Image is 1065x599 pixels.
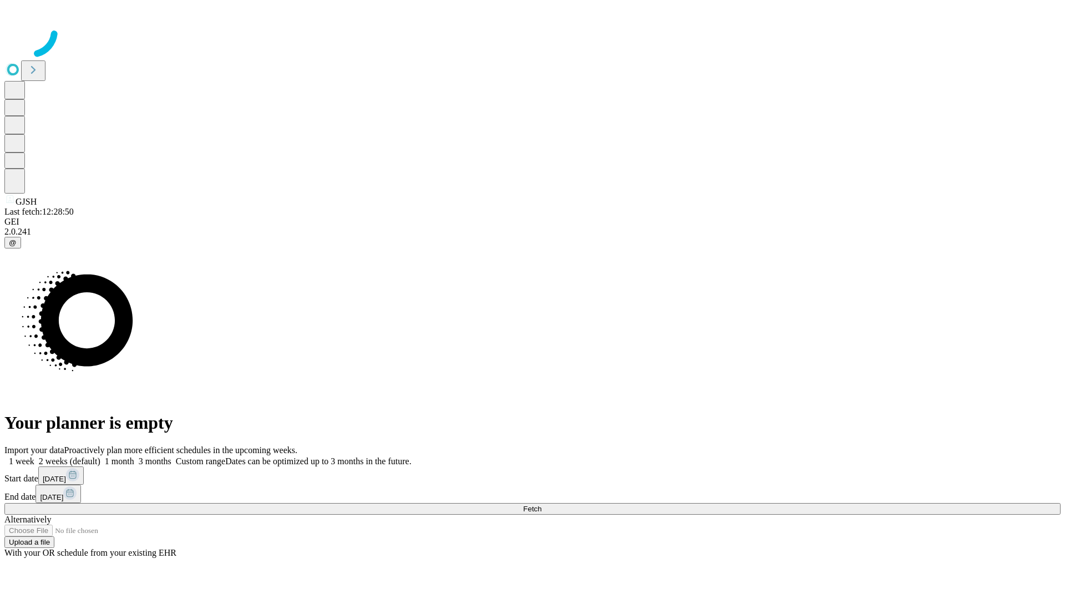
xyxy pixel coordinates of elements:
[4,207,74,216] span: Last fetch: 12:28:50
[105,456,134,466] span: 1 month
[4,503,1061,515] button: Fetch
[9,456,34,466] span: 1 week
[523,505,541,513] span: Fetch
[40,493,63,501] span: [DATE]
[4,237,21,248] button: @
[139,456,171,466] span: 3 months
[9,238,17,247] span: @
[4,217,1061,227] div: GEI
[43,475,66,483] span: [DATE]
[35,485,81,503] button: [DATE]
[4,413,1061,433] h1: Your planner is empty
[38,466,84,485] button: [DATE]
[16,197,37,206] span: GJSH
[39,456,100,466] span: 2 weeks (default)
[225,456,411,466] span: Dates can be optimized up to 3 months in the future.
[176,456,225,466] span: Custom range
[4,548,176,557] span: With your OR schedule from your existing EHR
[4,227,1061,237] div: 2.0.241
[64,445,297,455] span: Proactively plan more efficient schedules in the upcoming weeks.
[4,515,51,524] span: Alternatively
[4,445,64,455] span: Import your data
[4,536,54,548] button: Upload a file
[4,485,1061,503] div: End date
[4,466,1061,485] div: Start date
